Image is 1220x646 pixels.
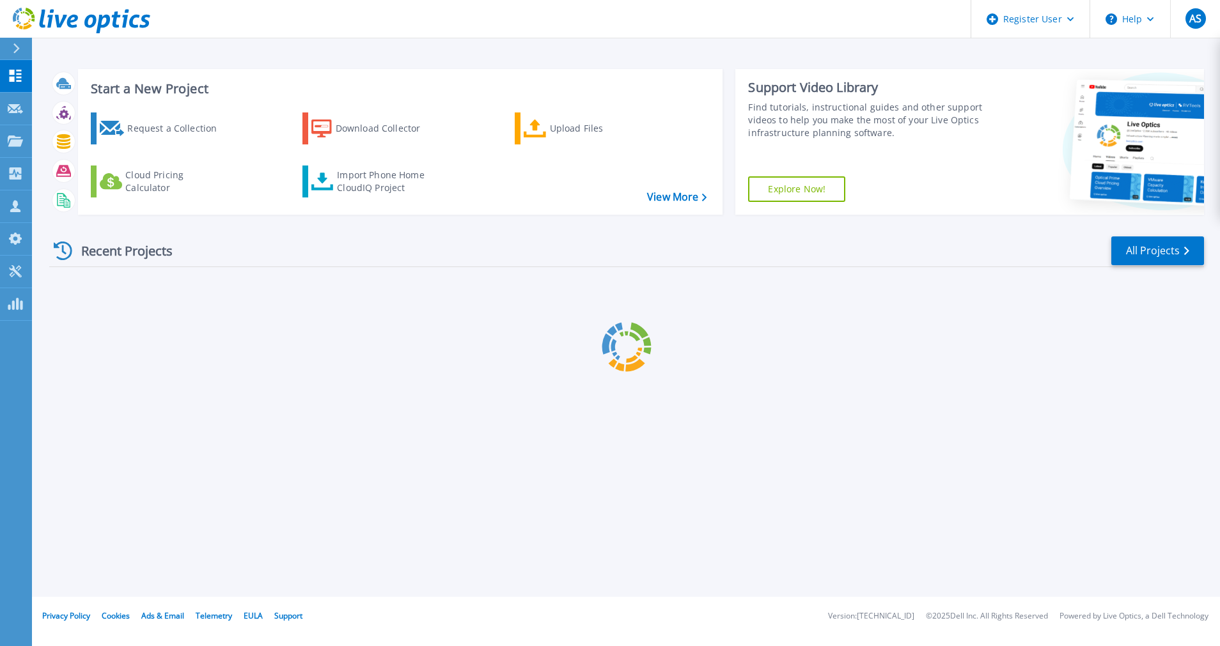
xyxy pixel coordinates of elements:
[1060,612,1208,620] li: Powered by Live Optics, a Dell Technology
[302,112,445,144] a: Download Collector
[828,612,914,620] li: Version: [TECHNICAL_ID]
[244,610,263,621] a: EULA
[49,235,190,266] div: Recent Projects
[748,176,845,202] a: Explore Now!
[336,116,438,141] div: Download Collector
[337,169,437,194] div: Import Phone Home CloudIQ Project
[1189,13,1201,24] span: AS
[125,169,228,194] div: Cloud Pricing Calculator
[91,112,233,144] a: Request a Collection
[196,610,232,621] a: Telemetry
[42,610,90,621] a: Privacy Policy
[550,116,652,141] div: Upload Files
[926,612,1048,620] li: © 2025 Dell Inc. All Rights Reserved
[91,82,707,96] h3: Start a New Project
[102,610,130,621] a: Cookies
[647,191,707,203] a: View More
[127,116,230,141] div: Request a Collection
[141,610,184,621] a: Ads & Email
[274,610,302,621] a: Support
[1111,236,1204,265] a: All Projects
[515,112,657,144] a: Upload Files
[748,79,987,96] div: Support Video Library
[748,101,987,139] div: Find tutorials, instructional guides and other support videos to help you make the most of your L...
[91,165,233,197] a: Cloud Pricing Calculator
